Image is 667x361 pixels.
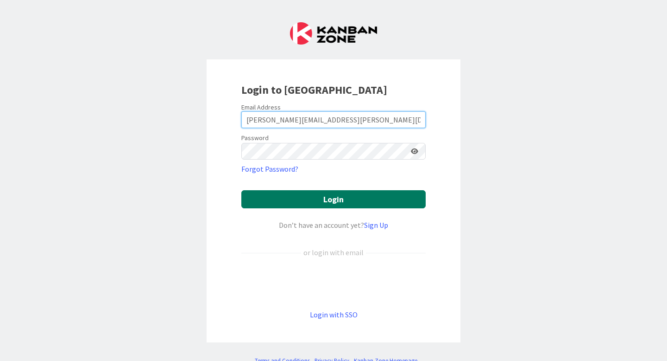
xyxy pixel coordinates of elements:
[241,219,426,231] div: Don’t have an account yet?
[241,103,281,111] label: Email Address
[241,83,387,97] b: Login to [GEOGRAPHIC_DATA]
[241,190,426,208] button: Login
[237,273,430,294] iframe: Sign in with Google Button
[301,247,366,258] div: or login with email
[310,310,358,319] a: Login with SSO
[290,22,377,45] img: Kanban Zone
[364,220,388,230] a: Sign Up
[241,133,269,143] label: Password
[241,163,298,174] a: Forgot Password?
